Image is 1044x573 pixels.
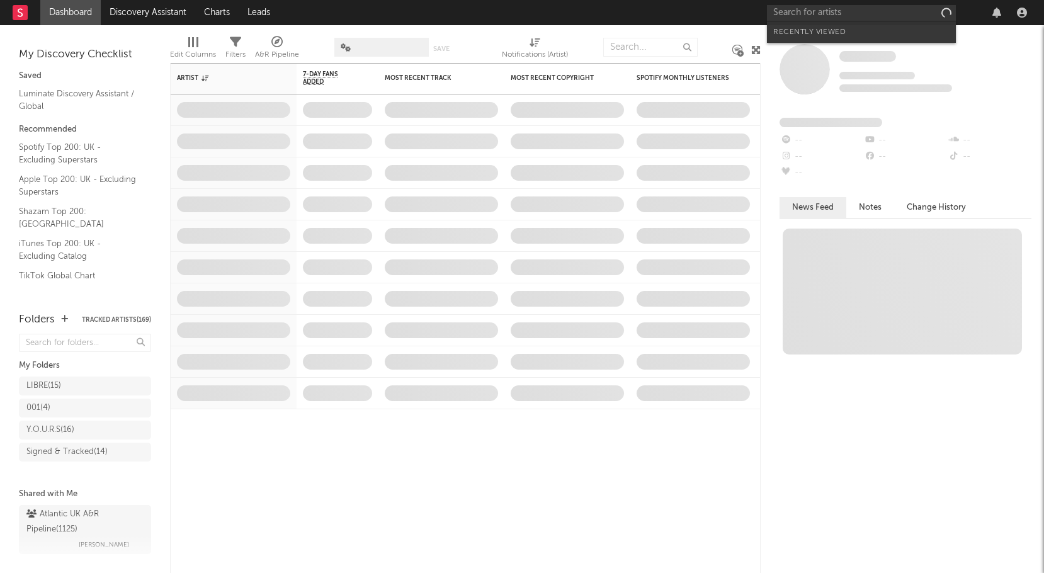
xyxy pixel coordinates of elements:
[894,197,979,218] button: Change History
[19,289,139,315] a: Spotify City Top Tracks / GB - Excluding Superstars
[19,377,151,395] a: LIBRE(15)
[19,358,151,373] div: My Folders
[303,71,353,86] span: 7-Day Fans Added
[170,31,216,68] div: Edit Columns
[19,237,139,263] a: iTunes Top 200: UK - Excluding Catalog
[780,165,863,181] div: --
[26,378,61,394] div: LIBRE ( 15 )
[19,140,139,166] a: Spotify Top 200: UK - Excluding Superstars
[433,45,450,52] button: Save
[19,122,151,137] div: Recommended
[255,47,299,62] div: A&R Pipeline
[19,269,139,283] a: TikTok Global Chart
[19,173,139,198] a: Apple Top 200: UK - Excluding Superstars
[773,25,950,40] div: Recently Viewed
[177,74,271,82] div: Artist
[502,31,568,68] div: Notifications (Artist)
[780,132,863,149] div: --
[948,149,1031,165] div: --
[948,132,1031,149] div: --
[767,5,956,21] input: Search for artists
[385,74,479,82] div: Most Recent Track
[780,149,863,165] div: --
[839,84,952,92] span: 0 fans last week
[26,507,140,537] div: Atlantic UK A&R Pipeline ( 1125 )
[839,50,896,63] a: Some Artist
[19,87,139,113] a: Luminate Discovery Assistant / Global
[19,47,151,62] div: My Discovery Checklist
[26,400,50,416] div: 001 ( 4 )
[255,31,299,68] div: A&R Pipeline
[19,69,151,84] div: Saved
[846,197,894,218] button: Notes
[19,205,139,230] a: Shazam Top 200: [GEOGRAPHIC_DATA]
[863,149,947,165] div: --
[26,423,74,438] div: Y.O.U.R.S ( 16 )
[603,38,698,57] input: Search...
[79,537,129,552] span: [PERSON_NAME]
[225,47,246,62] div: Filters
[511,74,605,82] div: Most Recent Copyright
[780,118,882,127] span: Fans Added by Platform
[19,505,151,554] a: Atlantic UK A&R Pipeline(1125)[PERSON_NAME]
[839,72,915,79] span: Tracking Since: [DATE]
[19,312,55,327] div: Folders
[19,421,151,440] a: Y.O.U.R.S(16)
[19,334,151,352] input: Search for folders...
[19,487,151,502] div: Shared with Me
[502,47,568,62] div: Notifications (Artist)
[637,74,731,82] div: Spotify Monthly Listeners
[19,443,151,462] a: Signed & Tracked(14)
[863,132,947,149] div: --
[26,445,108,460] div: Signed & Tracked ( 14 )
[19,399,151,417] a: 001(4)
[82,317,151,323] button: Tracked Artists(169)
[780,197,846,218] button: News Feed
[225,31,246,68] div: Filters
[839,51,896,62] span: Some Artist
[170,47,216,62] div: Edit Columns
